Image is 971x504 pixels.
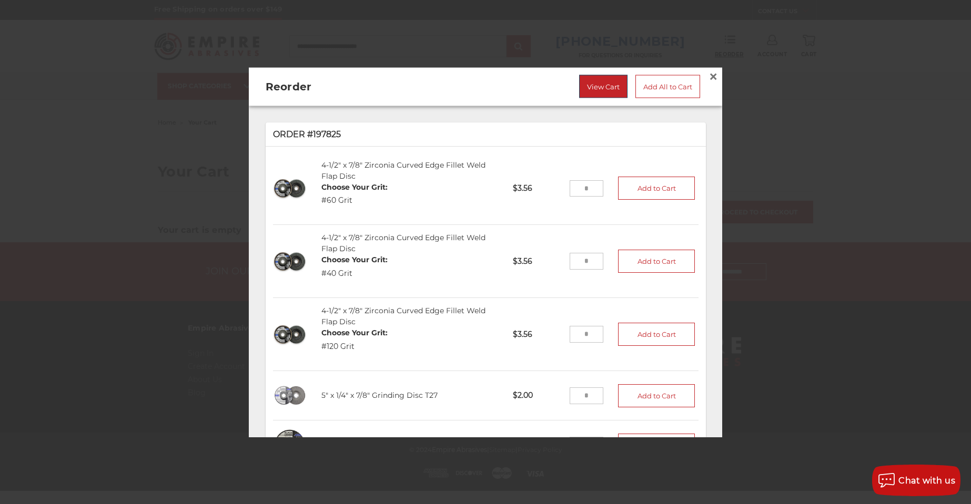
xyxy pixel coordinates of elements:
[505,175,569,201] p: $3.56
[505,248,569,274] p: $3.56
[273,428,307,462] img: 4-1/2
[705,68,722,85] a: Close
[321,160,485,180] a: 4-1/2" x 7/8" Zirconia Curved Edge Fillet Weld Flap Disc
[618,177,695,200] button: Add to Cart
[872,465,960,496] button: Chat with us
[266,78,439,94] h2: Reorder
[321,195,388,206] dd: #60 Grit
[273,378,307,413] img: 5
[273,317,307,352] img: 4-1/2
[505,432,569,458] p: $1.72
[505,383,569,408] p: $2.00
[618,323,695,346] button: Add to Cart
[321,268,388,279] dd: #40 Grit
[273,171,307,205] img: 4-1/2
[321,254,388,265] dt: Choose Your Grit:
[321,390,438,400] a: 5" x 1/4" x 7/8" Grinding Disc T27
[618,433,695,456] button: Add to Cart
[635,75,700,98] a: Add All to Cart
[898,476,955,486] span: Chat with us
[273,244,307,279] img: 4-1/2
[505,321,569,347] p: $3.56
[321,233,485,253] a: 4-1/2" x 7/8" Zirconia Curved Edge Fillet Weld Flap Disc
[321,181,388,192] dt: Choose Your Grit:
[321,341,388,352] dd: #120 Grit
[709,66,718,86] span: ×
[321,306,485,326] a: 4-1/2" x 7/8" Zirconia Curved Edge Fillet Weld Flap Disc
[321,327,388,338] dt: Choose Your Grit:
[579,75,628,98] a: View Cart
[273,128,699,140] p: Order #197825
[618,250,695,273] button: Add to Cart
[618,384,695,407] button: Add to Cart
